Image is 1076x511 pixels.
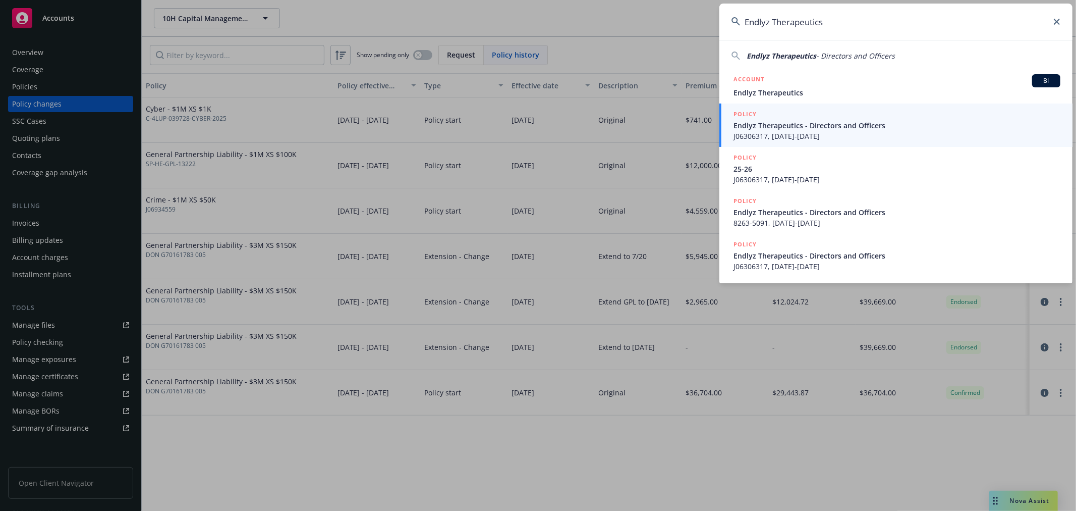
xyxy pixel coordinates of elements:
[733,239,757,249] h5: POLICY
[733,87,1060,98] span: Endlyz Therapeutics
[733,164,1060,174] span: 25-26
[747,51,816,61] span: Endlyz Therapeutics
[733,174,1060,185] span: J06306317, [DATE]-[DATE]
[733,152,757,163] h5: POLICY
[733,207,1060,218] span: Endlyz Therapeutics - Directors and Officers
[719,190,1072,234] a: POLICYEndlyz Therapeutics - Directors and Officers8263-5091, [DATE]-[DATE]
[719,104,1072,147] a: POLICYEndlyz Therapeutics - Directors and OfficersJ06306317, [DATE]-[DATE]
[816,51,895,61] span: - Directors and Officers
[733,250,1060,261] span: Endlyz Therapeutics - Directors and Officers
[733,109,757,119] h5: POLICY
[733,218,1060,228] span: 8263-5091, [DATE]-[DATE]
[733,131,1060,141] span: J06306317, [DATE]-[DATE]
[733,120,1060,131] span: Endlyz Therapeutics - Directors and Officers
[733,196,757,206] h5: POLICY
[719,234,1072,277] a: POLICYEndlyz Therapeutics - Directors and OfficersJ06306317, [DATE]-[DATE]
[733,261,1060,272] span: J06306317, [DATE]-[DATE]
[719,69,1072,104] a: ACCOUNTBIEndlyz Therapeutics
[719,4,1072,40] input: Search...
[733,74,764,86] h5: ACCOUNT
[719,147,1072,190] a: POLICY25-26J06306317, [DATE]-[DATE]
[1036,76,1056,85] span: BI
